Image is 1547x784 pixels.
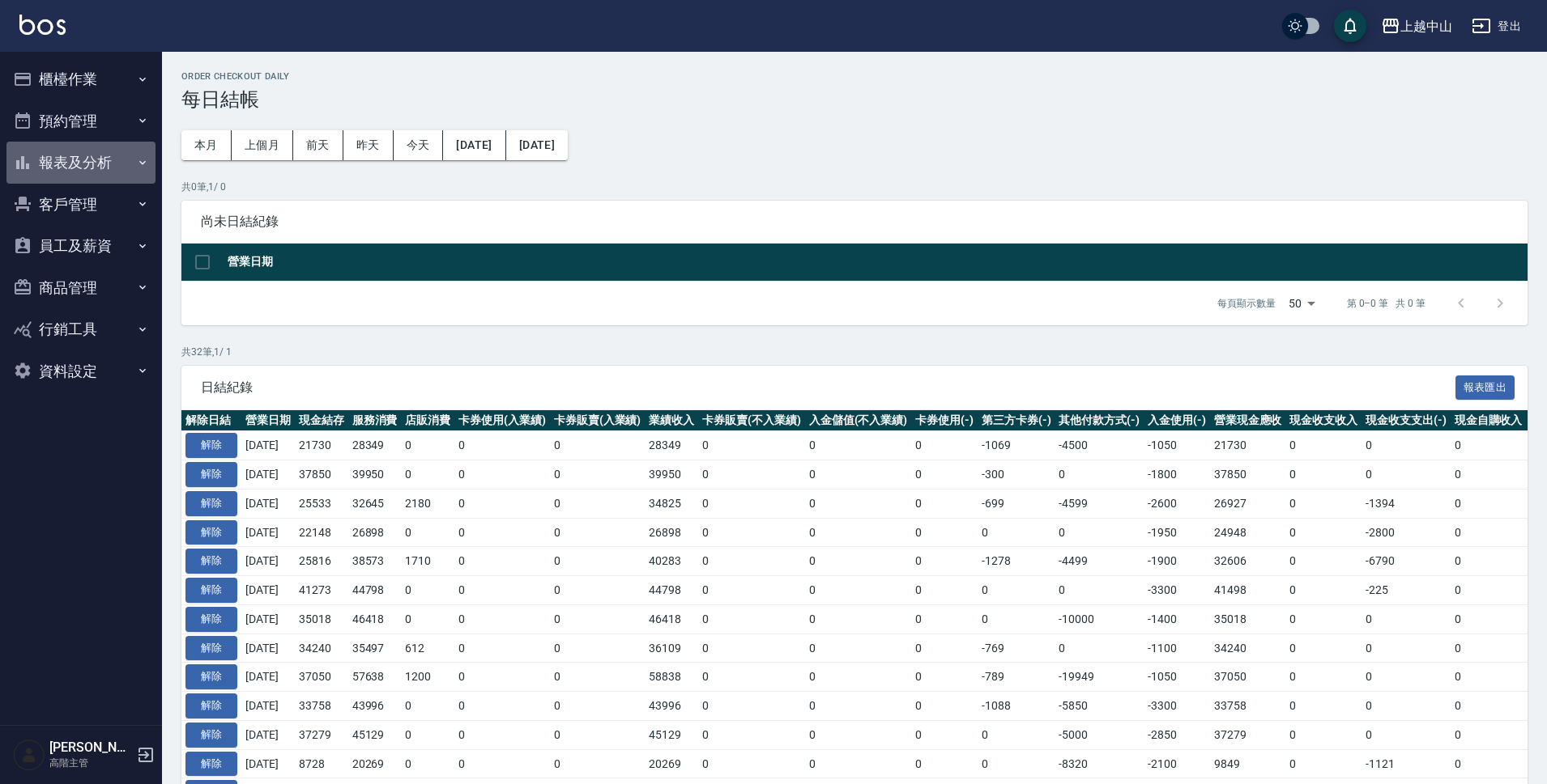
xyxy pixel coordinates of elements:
[295,749,348,778] td: 8728
[550,460,646,489] td: 0
[805,663,912,692] td: 0
[1144,720,1210,749] td: -2850
[645,634,698,663] td: 36109
[348,431,402,460] td: 28349
[978,460,1055,489] td: -300
[454,489,550,518] td: 0
[1285,634,1362,663] td: 0
[978,634,1055,663] td: -769
[805,460,912,489] td: 0
[1347,296,1426,311] p: 第 0–0 筆 共 0 筆
[1451,431,1527,460] td: 0
[911,576,978,605] td: 0
[1285,720,1362,749] td: 0
[1451,460,1527,489] td: 0
[1362,749,1451,778] td: -1121
[550,749,646,778] td: 0
[1210,431,1286,460] td: 21730
[698,692,805,721] td: 0
[1144,663,1210,692] td: -1050
[241,547,295,576] td: [DATE]
[348,518,402,547] td: 26898
[295,460,348,489] td: 37850
[49,740,132,756] h5: [PERSON_NAME]
[401,489,454,518] td: 2180
[1282,282,1321,325] div: 50
[911,604,978,634] td: 0
[805,431,912,460] td: 0
[241,576,295,605] td: [DATE]
[645,431,698,460] td: 28349
[978,518,1055,547] td: 0
[1362,576,1451,605] td: -225
[348,749,402,778] td: 20269
[1144,634,1210,663] td: -1100
[1055,489,1144,518] td: -4599
[1210,749,1286,778] td: 9849
[645,547,698,576] td: 40283
[49,756,132,770] p: 高階主管
[6,350,156,392] button: 資料設定
[295,518,348,547] td: 22148
[401,634,454,663] td: 612
[550,576,646,605] td: 0
[185,520,237,545] button: 解除
[1055,692,1144,721] td: -5850
[645,720,698,749] td: 45129
[911,410,978,431] th: 卡券使用(-)
[181,410,241,431] th: 解除日結
[1334,10,1366,42] button: save
[1362,604,1451,634] td: 0
[181,71,1528,82] h2: Order checkout daily
[232,130,293,160] button: 上個月
[978,547,1055,576] td: -1278
[805,634,912,663] td: 0
[348,489,402,518] td: 32645
[550,518,646,547] td: 0
[1055,576,1144,605] td: 0
[1362,663,1451,692] td: 0
[295,410,348,431] th: 現金結存
[241,460,295,489] td: [DATE]
[550,692,646,721] td: 0
[241,431,295,460] td: [DATE]
[1210,518,1286,547] td: 24948
[1451,663,1527,692] td: 0
[1451,410,1527,431] th: 現金自購收入
[241,489,295,518] td: [DATE]
[1285,431,1362,460] td: 0
[454,547,550,576] td: 0
[348,663,402,692] td: 57638
[1362,518,1451,547] td: -2800
[185,636,237,661] button: 解除
[1055,518,1144,547] td: 0
[295,604,348,634] td: 35018
[241,518,295,547] td: [DATE]
[1285,692,1362,721] td: 0
[1362,692,1451,721] td: 0
[911,489,978,518] td: 0
[911,460,978,489] td: 0
[185,607,237,632] button: 解除
[6,225,156,267] button: 員工及薪資
[911,749,978,778] td: 0
[348,576,402,605] td: 44798
[698,410,805,431] th: 卡券販賣(不入業績)
[1217,296,1276,311] p: 每頁顯示數量
[241,604,295,634] td: [DATE]
[645,460,698,489] td: 39950
[1144,431,1210,460] td: -1050
[550,410,646,431] th: 卡券販賣(入業績)
[911,431,978,460] td: 0
[454,692,550,721] td: 0
[454,518,550,547] td: 0
[1055,460,1144,489] td: 0
[454,634,550,663] td: 0
[1210,663,1286,692] td: 37050
[1144,489,1210,518] td: -2600
[454,720,550,749] td: 0
[698,518,805,547] td: 0
[201,379,1455,396] span: 日結紀錄
[1144,692,1210,721] td: -3300
[454,576,550,605] td: 0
